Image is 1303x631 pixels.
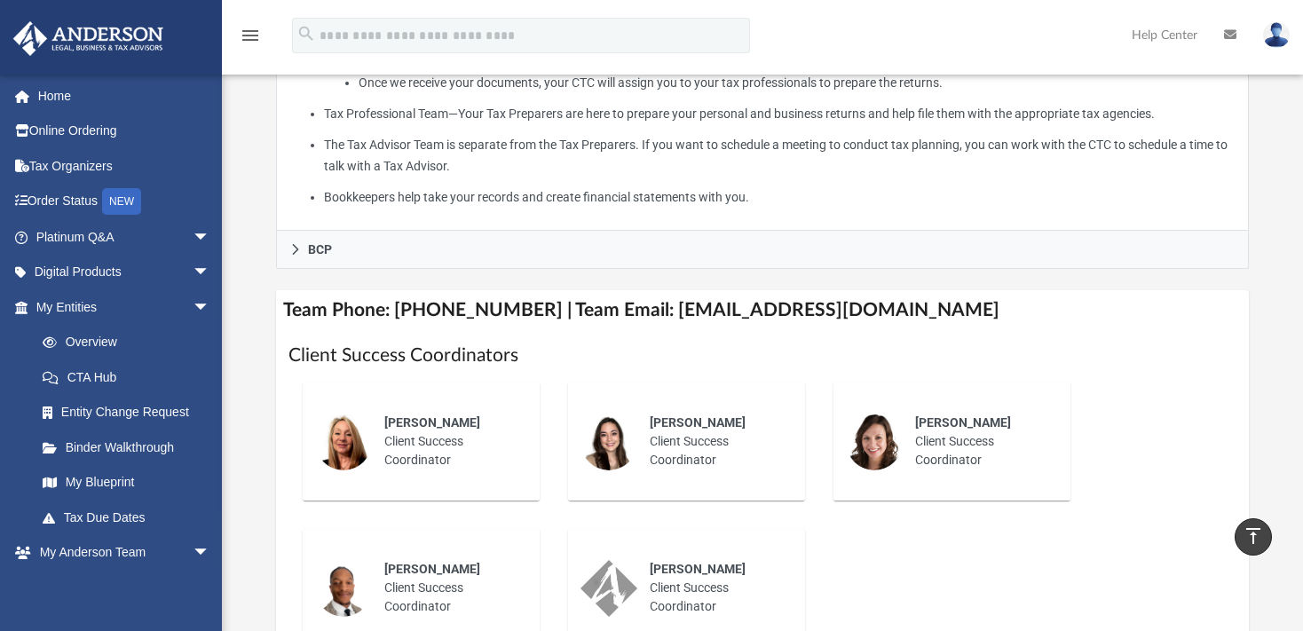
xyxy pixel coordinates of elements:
a: Entity Change Request [25,395,237,430]
span: arrow_drop_down [193,255,228,291]
li: Bookkeepers help take your records and create financial statements with you. [324,186,1236,209]
a: Order StatusNEW [12,184,237,220]
a: Tax Due Dates [25,500,237,535]
a: My Anderson Teamarrow_drop_down [12,535,228,571]
span: [PERSON_NAME] [915,415,1011,430]
i: menu [240,25,261,46]
img: thumbnail [580,560,637,617]
a: My Anderson Team [25,570,219,605]
h4: Team Phone: [PHONE_NUMBER] | Team Email: [EMAIL_ADDRESS][DOMAIN_NAME] [276,290,1249,330]
a: menu [240,34,261,46]
a: vertical_align_top [1235,518,1272,556]
h1: Client Success Coordinators [288,343,1236,368]
li: Once we receive your documents, your CTC will assign you to your tax professionals to prepare the... [359,72,1236,94]
a: BCP [276,231,1249,269]
div: Client Success Coordinator [372,401,527,482]
span: BCP [308,243,332,256]
div: Client Success Coordinator [637,401,793,482]
div: Client Success Coordinator [637,548,793,628]
a: CTA Hub [25,359,237,395]
span: [PERSON_NAME] [650,562,746,576]
li: The Tax Advisor Team is separate from the Tax Preparers. If you want to schedule a meeting to con... [324,134,1236,177]
li: Tax Professional Team—Your Tax Preparers are here to prepare your personal and business returns a... [324,103,1236,125]
div: Client Success Coordinator [903,401,1058,482]
a: Platinum Q&Aarrow_drop_down [12,219,237,255]
a: Online Ordering [12,114,237,149]
span: [PERSON_NAME] [384,562,480,576]
a: Digital Productsarrow_drop_down [12,255,237,290]
a: Home [12,78,237,114]
a: Overview [25,325,237,360]
a: Binder Walkthrough [25,430,237,465]
a: My Blueprint [25,465,228,501]
i: search [296,24,316,43]
span: arrow_drop_down [193,219,228,256]
i: vertical_align_top [1243,525,1264,547]
img: thumbnail [315,414,372,470]
div: NEW [102,188,141,215]
img: Anderson Advisors Platinum Portal [8,21,169,56]
img: thumbnail [846,414,903,470]
img: User Pic [1263,22,1290,48]
span: arrow_drop_down [193,535,228,572]
span: arrow_drop_down [193,289,228,326]
img: thumbnail [315,560,372,617]
img: thumbnail [580,414,637,470]
span: [PERSON_NAME] [650,415,746,430]
div: Client Success Coordinator [372,548,527,628]
span: [PERSON_NAME] [384,415,480,430]
a: My Entitiesarrow_drop_down [12,289,237,325]
a: Tax Organizers [12,148,237,184]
